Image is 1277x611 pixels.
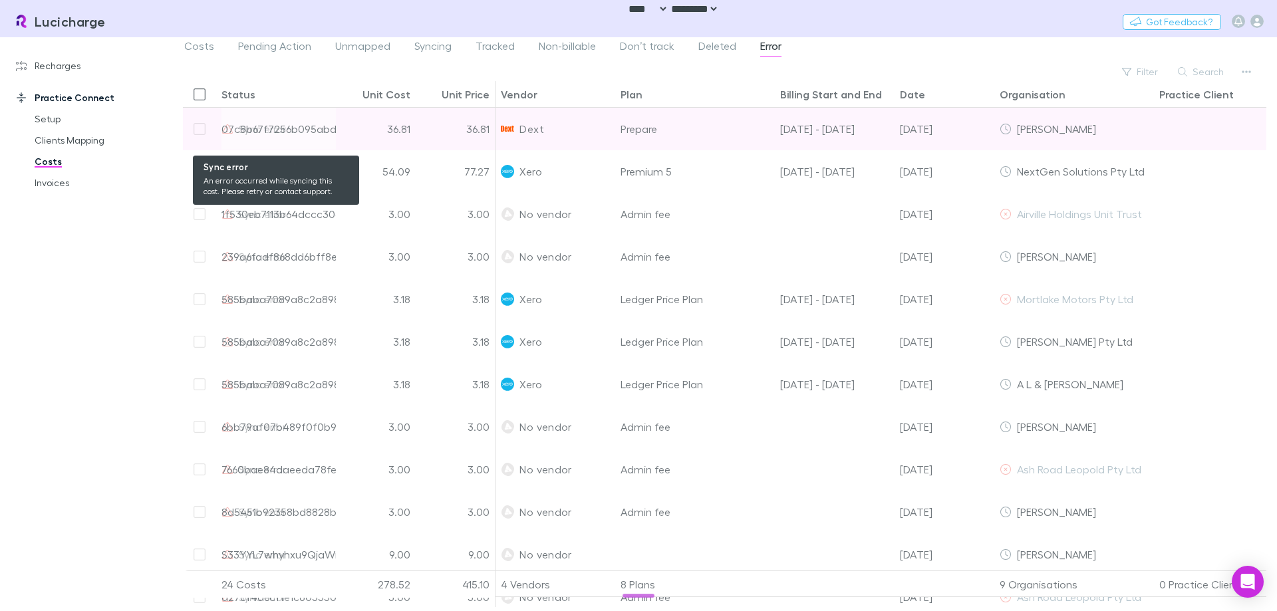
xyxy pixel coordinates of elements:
div: Organisation [1000,88,1065,101]
img: No vendor's Logo [501,548,514,561]
span: NextGen Solutions Pty Ltd [1017,165,1145,178]
div: 36.81 [416,108,496,150]
div: Admin fee [615,235,775,278]
div: Admin fee [615,193,775,235]
span: Xero [519,150,541,192]
img: No vendor's Logo [501,505,514,519]
div: 7660bae84daeeda78fef054a [221,448,367,490]
div: 02 Oct 2025 [895,193,994,235]
span: No vendor [519,193,571,235]
div: Vendor [501,88,537,101]
span: No vendor [519,235,571,277]
div: 36.81 [336,108,416,150]
div: Practice Client [1159,88,1234,101]
span: No vendor [519,533,571,575]
div: 3.00 [416,406,496,448]
span: Costs [184,39,214,57]
div: 08 Jun 2024 [895,150,994,193]
button: Filter [1115,64,1166,80]
div: 8 Plans [615,571,775,598]
div: Plan [621,88,642,101]
span: [PERSON_NAME] Pty Ltd [1017,335,1133,348]
div: 9.00 [416,533,496,576]
div: Date [900,88,925,101]
span: Syncing [414,39,452,57]
span: Xero [519,320,541,362]
div: 3.18 [416,278,496,320]
button: Search [1171,64,1232,80]
div: 01 Aug - 31 Aug 24 [775,108,895,150]
div: Ledger Price Plan [615,363,775,406]
div: 3.18 [416,363,496,406]
div: 17f83a5782a9451f6e6392fc-13 [221,150,368,192]
span: Mortlake Motors Pty Ltd [1017,293,1133,305]
div: 278.52 [336,571,416,598]
img: No vendor's Logo [501,463,514,476]
span: Ash Road Leopold Pty Ltd [1017,463,1141,475]
img: Xero's Logo [501,293,514,306]
div: 3.00 [336,448,416,491]
span: [PERSON_NAME] [1017,505,1096,518]
span: Non-billable [539,39,596,57]
div: Unit Price [442,88,490,101]
div: 11 May 2025 [895,278,994,320]
div: 8d5451b92358bd8828bee3bc [221,491,367,533]
div: 1f530eb7113b64dccc30e211 [221,193,354,235]
a: Practice Connect [3,87,180,108]
div: S33YYL7whyhxu9QjaWiA [221,533,344,575]
div: 585baba7089a8c2a898c13bc-54 [221,363,384,405]
div: 3.00 [336,235,416,278]
div: 3.00 [416,448,496,491]
div: 11 May 2025 [895,320,994,363]
div: 585baba7089a8c2a898c13bc-2512 [221,278,393,320]
div: 02 Oct 2025 [895,448,994,491]
div: 02 Sep 2025 [895,491,994,533]
div: 0 Practice Clients [1154,571,1274,598]
div: 239a6fadf868dd6bff8e32fc [221,235,359,277]
div: Admin fee [615,491,775,533]
div: 4 Vendors [496,571,615,598]
img: No vendor's Logo [501,250,514,263]
div: 13 Mar - 12 Apr 24 [775,150,895,193]
div: 585baba7089a8c2a898c13bc-37 [221,320,384,362]
div: 3.18 [336,363,416,406]
div: 11 Apr - 10 May 25 [775,278,895,320]
div: Admin fee [615,406,775,448]
div: Status [221,88,255,101]
img: Xero's Logo [501,378,514,391]
span: Unmapped [335,39,390,57]
span: Tracked [476,39,515,57]
div: 3.18 [336,320,416,363]
div: 02 Oct 2025 [895,235,994,278]
span: [PERSON_NAME] [1017,420,1096,433]
span: [PERSON_NAME] [1017,122,1096,135]
a: Lucicharge [5,5,114,37]
div: 54.09 [336,150,416,193]
div: 3.00 [336,406,416,448]
div: 3.00 [336,193,416,235]
span: No vendor [519,406,571,447]
img: Xero's Logo [501,165,514,178]
div: Admin fee [615,448,775,491]
span: Dext [519,108,543,150]
img: Xero's Logo [501,335,514,348]
img: No vendor's Logo [501,420,514,433]
div: 07c8b67f7256b095abddc4c1-0 [221,108,376,150]
div: Unit Cost [362,88,410,101]
div: 11 Apr - 10 May 25 [775,320,895,363]
span: [PERSON_NAME] [1017,548,1096,560]
span: Don’t track [620,39,674,57]
a: Clients Mapping [21,130,180,151]
div: 07 Jan 2025 [895,533,994,576]
span: Error [760,39,781,57]
div: 24 Costs [216,571,336,598]
div: 3.18 [336,278,416,320]
div: Ledger Price Plan [615,278,775,320]
a: Recharges [3,55,180,76]
img: Dext's Logo [501,122,514,136]
div: 77.27 [416,150,496,193]
div: 3.00 [416,235,496,278]
div: 9 Organisations [994,571,1154,598]
a: Setup [21,108,180,130]
div: 02 Aug 2025 [895,406,994,448]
